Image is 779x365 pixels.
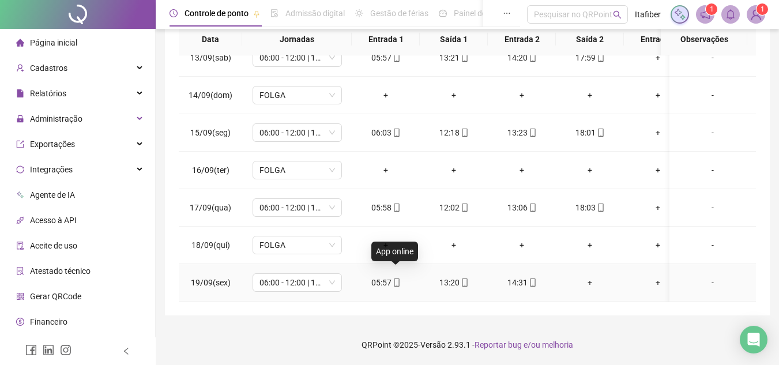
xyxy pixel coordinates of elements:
div: + [565,239,615,251]
div: 18:03 [565,201,615,214]
div: 13:23 [497,126,547,139]
div: + [429,239,479,251]
img: sparkle-icon.fc2bf0ac1784a2077858766a79e2daf3.svg [673,8,686,21]
span: Observações [670,33,738,46]
span: 06:00 - 12:00 | 13:00 - 18:00 [259,274,335,291]
span: mobile [528,204,537,212]
div: + [361,164,411,176]
span: search [613,10,622,19]
div: Open Intercom Messenger [740,326,767,353]
div: 13:06 [497,201,547,214]
span: FOLGA [259,86,335,104]
div: + [361,89,411,101]
div: 14:31 [497,276,547,289]
div: + [565,276,615,289]
span: 1 [761,5,765,13]
div: + [633,89,683,101]
span: qrcode [16,292,24,300]
div: 14:20 [497,51,547,64]
span: export [16,140,24,148]
th: Jornadas [242,24,352,55]
span: mobile [460,279,469,287]
div: - [679,51,747,64]
div: 05:58 [361,201,411,214]
span: mobile [528,279,537,287]
span: Página inicial [30,38,77,47]
span: mobile [528,54,537,62]
span: Reportar bug e/ou melhoria [475,340,573,349]
span: Atestado técnico [30,266,91,276]
span: audit [16,242,24,250]
div: 13:20 [429,276,479,289]
span: mobile [528,129,537,137]
div: 17:59 [565,51,615,64]
div: - [679,89,747,101]
span: Gerar QRCode [30,292,81,301]
div: + [633,126,683,139]
div: + [633,276,683,289]
span: mobile [596,54,605,62]
span: user-add [16,64,24,72]
footer: QRPoint © 2025 - 2.93.1 - [156,325,779,365]
span: pushpin [253,10,260,17]
span: Cadastros [30,63,67,73]
div: - [679,164,747,176]
span: Versão [420,340,446,349]
span: dashboard [439,9,447,17]
span: 06:00 - 12:00 | 13:00 - 18:00 [259,49,335,66]
span: 13/09(sáb) [190,53,231,62]
th: Entrada 2 [488,24,556,55]
div: 12:02 [429,201,479,214]
span: 16/09(ter) [192,165,229,175]
span: Relatórios [30,89,66,98]
span: notification [700,9,710,20]
sup: Atualize o seu contato no menu Meus Dados [757,3,768,15]
th: Data [179,24,242,55]
span: instagram [60,344,71,356]
span: linkedin [43,344,54,356]
span: mobile [460,129,469,137]
span: FOLGA [259,236,335,254]
th: Entrada 1 [352,24,420,55]
sup: 1 [706,3,717,15]
span: mobile [596,129,605,137]
div: - [679,239,747,251]
span: 15/09(seg) [190,128,231,137]
span: 17/09(qua) [190,203,231,212]
span: sync [16,165,24,174]
span: Itafiber [635,8,661,21]
span: api [16,216,24,224]
div: + [361,239,411,251]
div: + [497,239,547,251]
span: clock-circle [170,9,178,17]
span: bell [725,9,736,20]
div: 06:03 [361,126,411,139]
span: mobile [596,204,605,212]
span: 19/09(sex) [191,278,231,287]
span: 1 [710,5,714,13]
span: Exportações [30,140,75,149]
div: 05:57 [361,51,411,64]
span: 06:00 - 12:00 | 13:00 - 18:00 [259,124,335,141]
span: Financeiro [30,317,67,326]
span: mobile [392,204,401,212]
span: left [122,347,130,355]
div: App online [371,242,418,261]
span: dollar [16,318,24,326]
span: mobile [460,204,469,212]
span: Administração [30,114,82,123]
span: facebook [25,344,37,356]
th: Entrada 3 [624,24,692,55]
div: 05:57 [361,276,411,289]
div: + [429,164,479,176]
div: + [633,239,683,251]
span: file-done [270,9,279,17]
div: - [679,276,747,289]
span: Aceite de uso [30,241,77,250]
span: Controle de ponto [185,9,249,18]
div: - [679,201,747,214]
span: Gestão de férias [370,9,428,18]
span: file [16,89,24,97]
span: FOLGA [259,161,335,179]
span: 06:00 - 12:00 | 13:00 - 18:00 [259,199,335,216]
